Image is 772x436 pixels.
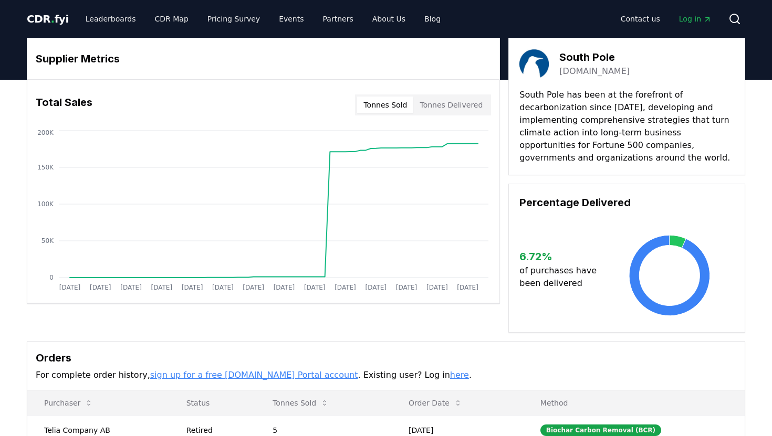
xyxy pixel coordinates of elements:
a: here [450,370,469,380]
tspan: [DATE] [182,284,203,291]
p: Status [178,398,247,408]
button: Purchaser [36,392,101,413]
tspan: [DATE] [243,284,264,291]
div: Biochar Carbon Removal (BCR) [540,424,661,436]
h3: Supplier Metrics [36,51,491,67]
tspan: [DATE] [396,284,418,291]
a: Contact us [612,9,669,28]
a: [DOMAIN_NAME] [559,65,630,78]
tspan: [DATE] [151,284,173,291]
button: Tonnes Delivered [413,97,489,113]
a: Pricing Survey [199,9,268,28]
nav: Main [77,9,449,28]
p: Method [532,398,736,408]
a: Partners [315,9,362,28]
tspan: [DATE] [365,284,387,291]
div: Retired [186,425,247,435]
button: Tonnes Sold [357,97,413,113]
tspan: 150K [37,164,54,171]
tspan: [DATE] [457,284,478,291]
tspan: [DATE] [59,284,81,291]
img: South Pole-logo [519,49,549,78]
nav: Main [612,9,720,28]
tspan: [DATE] [90,284,111,291]
p: of purchases have been delivered [519,264,605,290]
a: sign up for a free [DOMAIN_NAME] Portal account [150,370,358,380]
h3: 6.72 % [519,249,605,264]
h3: Orders [36,350,736,366]
tspan: 200K [37,129,54,136]
tspan: [DATE] [304,284,326,291]
span: CDR fyi [27,13,69,25]
button: Tonnes Sold [264,392,337,413]
tspan: [DATE] [212,284,234,291]
a: CDR.fyi [27,12,69,26]
h3: South Pole [559,49,630,65]
p: South Pole has been at the forefront of decarbonization since [DATE], developing and implementing... [519,89,734,164]
a: Blog [416,9,449,28]
button: Order Date [400,392,471,413]
a: Leaderboards [77,9,144,28]
tspan: [DATE] [120,284,142,291]
tspan: [DATE] [426,284,448,291]
a: Log in [671,9,720,28]
tspan: [DATE] [335,284,356,291]
tspan: 50K [41,237,54,244]
tspan: 100K [37,200,54,208]
tspan: 0 [49,274,54,281]
h3: Percentage Delivered [519,195,734,210]
p: For complete order history, . Existing user? Log in . [36,369,736,381]
a: CDR Map [147,9,197,28]
a: About Us [364,9,414,28]
span: Log in [679,14,712,24]
span: . [51,13,55,25]
a: Events [270,9,312,28]
h3: Total Sales [36,94,92,115]
tspan: [DATE] [274,284,295,291]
